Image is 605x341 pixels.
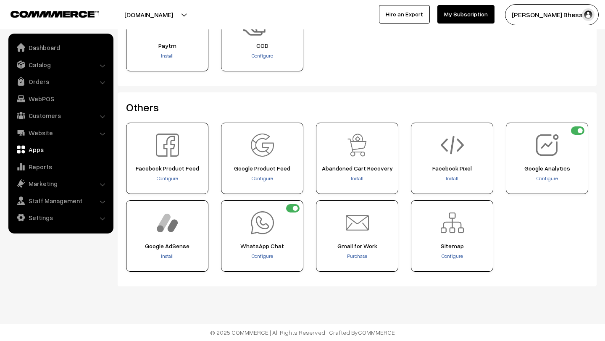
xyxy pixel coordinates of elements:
a: Configure [252,175,273,181]
a: Orders [11,74,110,89]
img: Google Product Feed [251,134,274,157]
img: WhatsApp Chat [251,211,274,234]
span: WhatsApp Chat [224,243,300,249]
img: Abandoned Cart Recovery [346,134,369,157]
button: [DOMAIN_NAME] [95,4,203,25]
a: COMMMERCE [358,329,395,336]
a: Install [161,52,174,59]
a: Marketing [11,176,110,191]
a: Configure [252,253,273,259]
a: Hire an Expert [379,5,430,24]
a: Apps [11,142,110,157]
a: Catalog [11,57,110,72]
a: WebPOS [11,91,110,106]
span: Google AdSense [129,243,205,249]
img: Facebook Pixel [441,134,464,157]
span: COD [224,42,300,49]
span: Facebook Pixel [414,165,490,172]
span: Abandoned Cart Recovery [319,165,395,172]
a: Website [11,125,110,140]
span: Sitemap [414,243,490,249]
h2: Others [126,101,588,114]
span: Google Analytics [509,165,585,172]
a: Staff Management [11,193,110,208]
span: Google Product Feed [224,165,300,172]
a: Customers [11,108,110,123]
img: Facebook Product Feed [156,134,179,157]
a: Install [161,253,174,259]
span: Paytm [129,42,205,49]
a: Reports [11,159,110,174]
img: Google AdSense [156,211,179,234]
a: My Subscription [437,5,495,24]
span: Gmail for Work [319,243,395,249]
a: Dashboard [11,40,110,55]
button: [PERSON_NAME] Bhesani… [505,4,599,25]
span: Facebook Product Feed [129,165,205,172]
img: user [582,8,594,21]
img: Sitemap [441,211,464,234]
img: Google Analytics [536,134,559,157]
a: Configure [537,175,558,181]
a: Install [351,175,363,181]
a: COMMMERCE [11,8,84,18]
a: Configure [157,175,178,181]
a: Settings [11,210,110,225]
a: Configure [252,52,273,59]
a: Install [446,175,458,181]
img: Gmail for Work [346,211,369,234]
a: Configure [442,253,463,259]
a: Purchase [347,253,367,259]
img: COMMMERCE [11,11,99,17]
